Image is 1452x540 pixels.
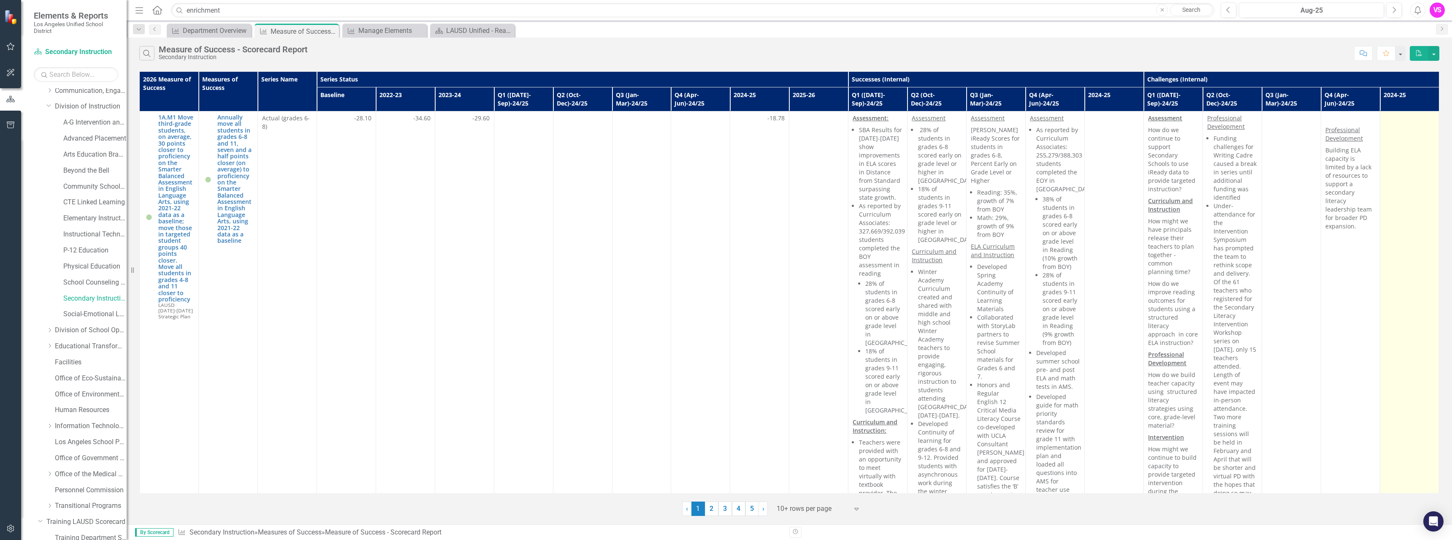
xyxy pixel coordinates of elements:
p: Math: 29%, growth of 9% from BOY [977,214,1021,239]
a: Manage Elements [344,25,425,36]
p: 18% of students in grades 9-11 scored early on grade level or higher in [GEOGRAPHIC_DATA] [918,185,962,244]
a: Office of Eco-Sustainability [55,374,127,383]
div: » » [178,528,783,537]
a: Information Technology Services [55,421,127,431]
a: Physical Education [63,262,127,271]
input: Search Below... [34,67,118,82]
p: How might we continue to build capacity to provide targeted intervention during the [DATE] for al... [1148,443,1198,513]
p: Collaborated with StoryLab partners to revise Summer School materials for Grades 6 and 7. [977,313,1021,381]
p: Developed Spring Academy Continuity of Learning Materials [977,263,1021,313]
span: -34.60 [413,114,431,122]
small: Los Angeles Unified School District [34,21,118,35]
strong: Curriculum and Instruction [1148,197,1193,213]
span: Actual (grades 6-8) [262,114,312,131]
a: Community Schools Initiative [63,182,127,192]
button: VS [1430,3,1445,18]
a: 1A.M1 Move third-grade students, on average, 30 points closer to proficiency on the Smarter Balan... [158,114,194,302]
p: Under-attendance for the Intervention Symposium has prompted the team to rethink scope and delive... [1214,202,1257,514]
a: Arts Education Branch [63,150,127,160]
p: Honors and Regular English 12 Critical Media Literacy Course co-developed with UCLA Consultant [P... [977,381,1021,499]
span: Assessment [912,114,945,122]
span: Curriculum and Instruction [912,247,956,264]
p: Developed guide for math priority standards review for grade 11 with implementation plan and load... [1036,393,1080,494]
div: Aug-25 [1242,5,1381,16]
div: Measure of Success - Scorecard Report [271,26,337,37]
a: Communication, Engagement & Collaboration [55,86,127,96]
a: Annually move all students in grades 6-8 and 11, seven and a half points closer (on average) to p... [217,114,253,244]
p: 28% of students in grades 6-8 scored early on or above grade level in [GEOGRAPHIC_DATA] [865,279,903,347]
a: 3 [718,502,732,516]
span: ‹ [686,505,688,513]
span: -28.10 [354,114,371,122]
a: Social-Emotional Learning [63,309,127,319]
p: Developed Continuity of learning for grades 6-8 and 9-12. Provided students with asynchronous wor... [918,420,962,521]
a: Los Angeles School Police [55,437,127,447]
a: Division of Instruction [55,102,127,111]
a: Measures of Success [258,528,322,536]
p: As reported by Curriculum Associates: 327,669/392,039 students completed the BOY assessment in re... [859,202,903,278]
div: LAUSD Unified - Ready for the World [446,25,512,36]
a: 4 [732,502,745,516]
li: 28% of students in grades 6-8 scored early on grade level or higher in [GEOGRAPHIC_DATA] [918,126,962,185]
span: Professional Development [1207,114,1245,130]
p: Funding challenges for Writing Cadre caused a break in series until additional funding was identi... [1214,134,1257,202]
span: 1 [691,502,705,516]
span: › [762,505,764,513]
a: Instructional Technology Initiative [63,230,127,239]
p: Building ELA capacity is limited by a lack of resources to support a secondary literacy leadershi... [1325,144,1376,232]
a: School Counseling Services [63,278,127,288]
p: As reported by Curriculum Associates: 255,279/388,303 students completed the EOY in [GEOGRAPHIC_D... [1036,126,1080,193]
p: [PERSON_NAME] iReady Scores for students in grades 6-8, Percent Early on Grade Level or Higher [971,124,1021,187]
a: Training LAUSD Scorecard [46,517,127,527]
a: 5 [745,502,759,516]
span: Intervention [1148,433,1184,441]
p: Winter Academy Curriculum created and shared with middle and high school Winter Academy teachers ... [918,268,962,420]
p: Reading: 35%, growth of 7% from BOY [977,188,1021,214]
a: Facilities [55,358,127,367]
p: 28% of students in grades 9-11 scored early on or above grade level in Reading (9% growth from BOY) [1043,271,1080,347]
a: Division of School Operations [55,326,127,335]
img: Showing Improvement [144,212,154,222]
a: Secondary Instruction [34,47,118,57]
span: Assessment [971,114,1005,122]
p: SBA Results for [DATE]-[DATE] show improvements in ELA scores in Distance from Standard surpassin... [859,126,903,202]
a: Office of Environmental Health and Safety [55,390,127,399]
a: CTE Linked Learning [63,198,127,207]
span: -18.78 [767,114,785,122]
p: 18% of students in grades 9-11 scored early on or above grade level in [GEOGRAPHIC_DATA] [865,347,903,415]
a: Advanced Placement [63,134,127,144]
span: LAUSD [DATE]-[DATE] Strategic Plan [158,301,193,319]
input: Search ClearPoint... [171,3,1214,18]
div: Open Intercom Messenger [1423,511,1444,532]
a: Transitional Programs [55,501,127,511]
div: Measure of Success - Scorecard Report [325,528,442,536]
button: Aug-25 [1239,3,1384,18]
p: 38% of students in grades 6-8 scored early on or above grade level in Reading (10% growth from BOY) [1043,195,1080,271]
a: LAUSD Unified - Ready for the World [432,25,512,36]
div: Department Overview [183,25,249,36]
a: Elementary Instruction [63,214,127,223]
a: A-G Intervention and Support [63,118,127,128]
strong: Professional Development [1148,350,1187,367]
a: 2 [705,502,718,516]
a: Office of the Medical Director [55,469,127,479]
a: Secondary Instruction [190,528,255,536]
p: Developed summer school pre- and post ELA and math tests in AMS. [1036,349,1080,391]
img: Showing Improvement [203,174,213,184]
a: Personnel Commission [55,486,127,495]
span: -29.60 [472,114,490,122]
strong: Assessment [1148,114,1182,122]
a: Educational Transformation Office [55,342,127,351]
strong: Assessment: [853,114,889,122]
strong: Curriculum and Instruction: [853,418,897,434]
a: Beyond the Bell [63,166,127,176]
a: Human Resources [55,405,127,415]
div: Secondary Instruction [159,54,308,60]
span: ELA Curriculum and Instruction [971,242,1015,259]
p: How might we have principals release their teachers to plan together - common planning time? [1148,215,1198,278]
div: Manage Elements [358,25,425,36]
a: P-12 Education [63,246,127,255]
span: By Scorecard [135,528,173,537]
a: Department Overview [169,25,249,36]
